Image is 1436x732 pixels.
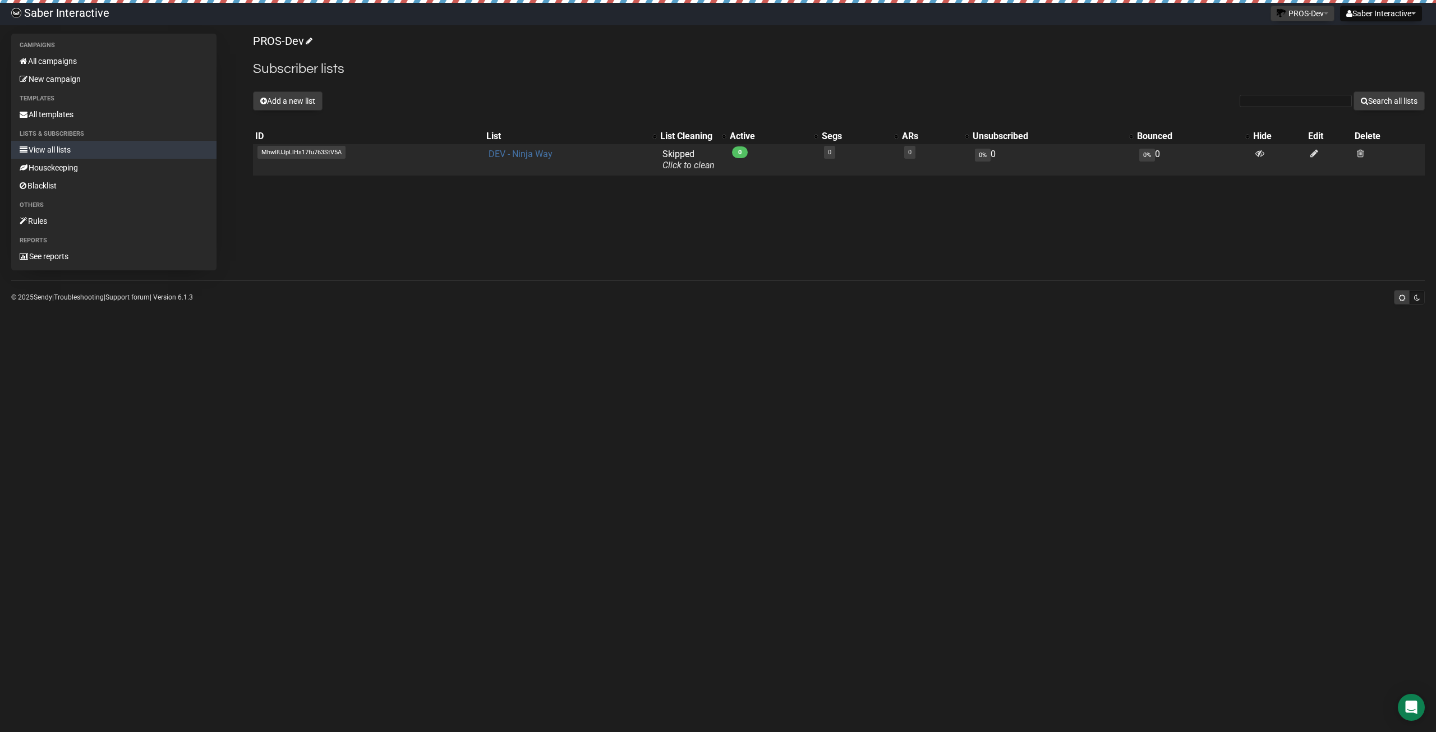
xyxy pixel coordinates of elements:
th: ARs: No sort applied, activate to apply an ascending sort [900,128,970,144]
div: ARs [902,131,959,142]
div: List [486,131,647,142]
a: 0 [828,149,831,156]
a: View all lists [11,141,217,159]
a: Sendy [34,293,52,301]
a: 0 [908,149,912,156]
a: Rules [11,212,217,230]
a: Troubleshooting [54,293,104,301]
span: 0% [1139,149,1155,162]
li: Others [11,199,217,212]
div: Active [730,131,808,142]
li: Reports [11,234,217,247]
button: Saber Interactive [1340,6,1422,21]
div: Bounced [1137,131,1240,142]
a: Click to clean [662,160,715,171]
div: Unsubscribed [973,131,1124,142]
th: Hide: No sort applied, sorting is disabled [1251,128,1306,144]
td: 0 [970,144,1135,176]
div: Open Intercom Messenger [1398,694,1425,721]
li: Templates [11,92,217,105]
span: Skipped [662,149,715,171]
th: ID: No sort applied, sorting is disabled [253,128,484,144]
th: Bounced: No sort applied, activate to apply an ascending sort [1135,128,1251,144]
td: 0 [1135,144,1251,176]
a: Support forum [105,293,150,301]
div: Segs [822,131,889,142]
a: Blacklist [11,177,217,195]
img: favicons [1277,8,1286,17]
li: Lists & subscribers [11,127,217,141]
a: New campaign [11,70,217,88]
div: Hide [1253,131,1304,142]
th: List: No sort applied, activate to apply an ascending sort [484,128,658,144]
div: ID [255,131,482,142]
div: Delete [1355,131,1423,142]
th: Unsubscribed: No sort applied, activate to apply an ascending sort [970,128,1135,144]
li: Campaigns [11,39,217,52]
h2: Subscriber lists [253,59,1425,79]
div: Edit [1308,131,1350,142]
span: 0 [732,146,748,158]
button: PROS-Dev [1271,6,1334,21]
th: Segs: No sort applied, activate to apply an ascending sort [820,128,900,144]
th: Delete: No sort applied, sorting is disabled [1352,128,1425,144]
th: Active: No sort applied, activate to apply an ascending sort [728,128,820,144]
button: Search all lists [1354,91,1425,111]
a: All campaigns [11,52,217,70]
button: Add a new list [253,91,323,111]
th: Edit: No sort applied, sorting is disabled [1306,128,1352,144]
a: All templates [11,105,217,123]
span: 0% [975,149,991,162]
a: PROS-Dev [253,34,311,48]
a: See reports [11,247,217,265]
div: List Cleaning [660,131,716,142]
th: List Cleaning: No sort applied, activate to apply an ascending sort [658,128,728,144]
a: DEV - Ninja Way [489,149,553,159]
p: © 2025 | | | Version 6.1.3 [11,291,193,303]
img: ec1bccd4d48495f5e7d53d9a520ba7e5 [11,8,21,18]
a: Housekeeping [11,159,217,177]
span: MhwllUJpLlHs17fu763StV5A [257,146,346,159]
